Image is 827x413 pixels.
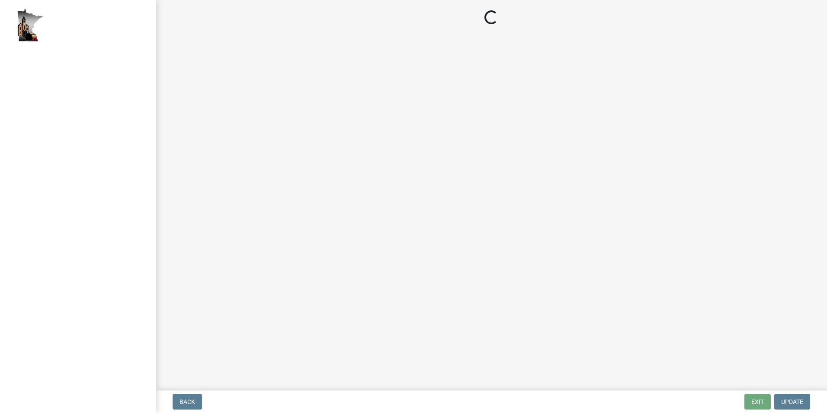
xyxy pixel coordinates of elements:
[774,394,810,410] button: Update
[781,398,803,405] span: Update
[173,394,202,410] button: Back
[17,9,43,42] img: Houston County, Minnesota
[744,394,771,410] button: Exit
[180,398,195,405] span: Back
